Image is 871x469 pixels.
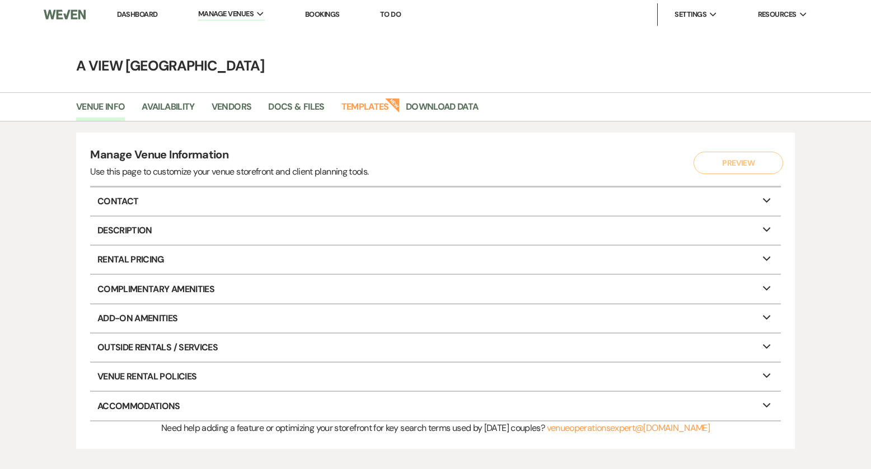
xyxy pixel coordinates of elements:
[406,100,479,121] a: Download Data
[380,10,401,19] a: To Do
[90,275,780,303] p: Complimentary Amenities
[758,9,797,20] span: Resources
[44,3,86,26] img: Weven Logo
[90,392,780,420] p: Accommodations
[32,56,839,76] h4: A View [GEOGRAPHIC_DATA]
[90,246,780,274] p: Rental Pricing
[90,304,780,332] p: Add-On Amenities
[90,187,780,215] p: Contact
[694,152,783,174] button: Preview
[341,100,389,121] a: Templates
[117,10,157,19] a: Dashboard
[691,152,781,174] a: Preview
[161,422,545,434] span: Need help adding a feature or optimizing your storefront for key search terms used by [DATE] coup...
[142,100,194,121] a: Availability
[90,165,368,179] div: Use this page to customize your venue storefront and client planning tools.
[90,334,780,362] p: Outside Rentals / Services
[198,8,254,20] span: Manage Venues
[305,10,340,19] a: Bookings
[90,363,780,391] p: Venue Rental Policies
[76,100,125,121] a: Venue Info
[547,422,710,434] a: venueoperationsexpert@[DOMAIN_NAME]
[90,147,368,165] h4: Manage Venue Information
[212,100,252,121] a: Vendors
[268,100,324,121] a: Docs & Files
[675,9,706,20] span: Settings
[385,97,400,112] strong: New
[90,217,780,245] p: Description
